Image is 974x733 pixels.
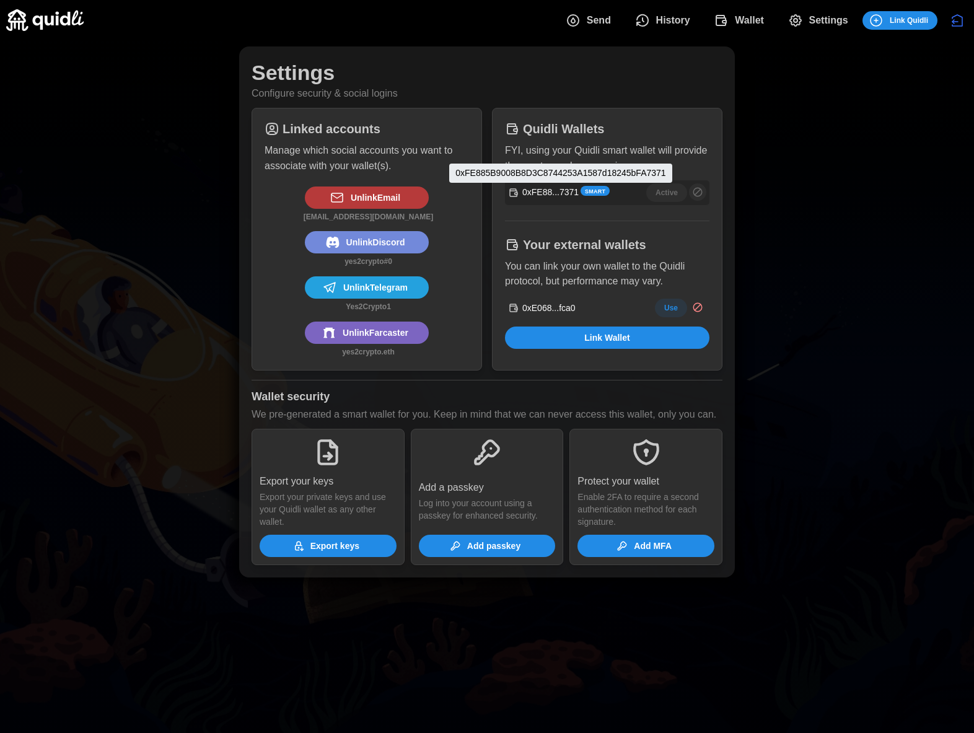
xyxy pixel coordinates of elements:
span: Unlink Email [351,187,400,208]
button: UnlinkDiscord [305,231,429,253]
button: Wallet [704,7,778,33]
span: Unlink Discord [346,232,405,253]
button: Remove 0xE068...fca0 [689,299,706,316]
button: Link Wallet [505,327,709,349]
button: Disconnect [947,10,968,31]
p: You can link your own wallet to the Quidli protocol, but performance may vary. [505,259,709,290]
span: Export keys [310,535,359,556]
span: Link Wallet [584,327,630,348]
p: We pre-generated a smart wallet for you. Keep in mind that we can never access this wallet, only ... [252,407,716,423]
strong: yes2crypto.eth [342,348,395,356]
span: Settings [809,8,848,33]
span: Unlink Farcaster [343,322,408,343]
p: 0xE068...fca0 [522,302,576,314]
strong: yes2crypto#0 [344,257,392,266]
span: Add passkey [467,535,520,556]
p: Enable 2FA to require a second authentication method for each signature. [577,491,714,529]
span: Active [656,184,678,201]
button: Export keys [260,535,397,557]
button: Link Quidli [862,11,937,30]
button: UnlinkTelegram [305,276,429,299]
button: Add MFA [577,535,714,557]
h1: Wallet security [252,390,330,404]
p: Export your keys [260,474,333,489]
span: Link Quidli [890,12,928,29]
span: Add MFA [634,535,672,556]
button: History [625,7,704,33]
strong: Yes2Crypto1 [346,302,391,311]
span: History [656,8,690,33]
p: Export your private keys and use your Quidli wallet as any other wallet. [260,491,397,529]
button: Send [556,7,625,33]
h1: Your external wallets [523,237,646,253]
span: Smart [585,187,605,196]
p: 0xFE88...7371 [522,186,579,198]
p: FYI, using your Quidli smart wallet will provide the most seamless experience. [505,143,709,174]
button: Add passkey [419,535,556,557]
p: Protect your wallet [577,474,659,489]
p: Manage which social accounts you want to associate with your wallet(s). [265,143,469,174]
p: Configure security & social logins [252,86,398,102]
strong: [EMAIL_ADDRESS][DOMAIN_NAME] [304,213,433,221]
button: UnlinkFarcaster [305,322,429,344]
h1: Settings [252,59,335,86]
span: Send [587,8,611,33]
button: Use [655,299,687,317]
button: Active [646,183,687,202]
p: Add a passkey [419,480,484,496]
span: Unlink Telegram [343,277,408,298]
button: UnlinkEmail [305,187,429,209]
h1: Quidli Wallets [523,121,605,137]
button: Remove 0xFE88...7371 [689,183,706,201]
h1: Linked accounts [283,121,380,137]
p: Log into your account using a passkey for enhanced security. [419,497,556,522]
span: Use [664,299,678,317]
img: Quidli [6,9,84,31]
button: Settings [778,7,862,33]
span: Wallet [735,8,764,33]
